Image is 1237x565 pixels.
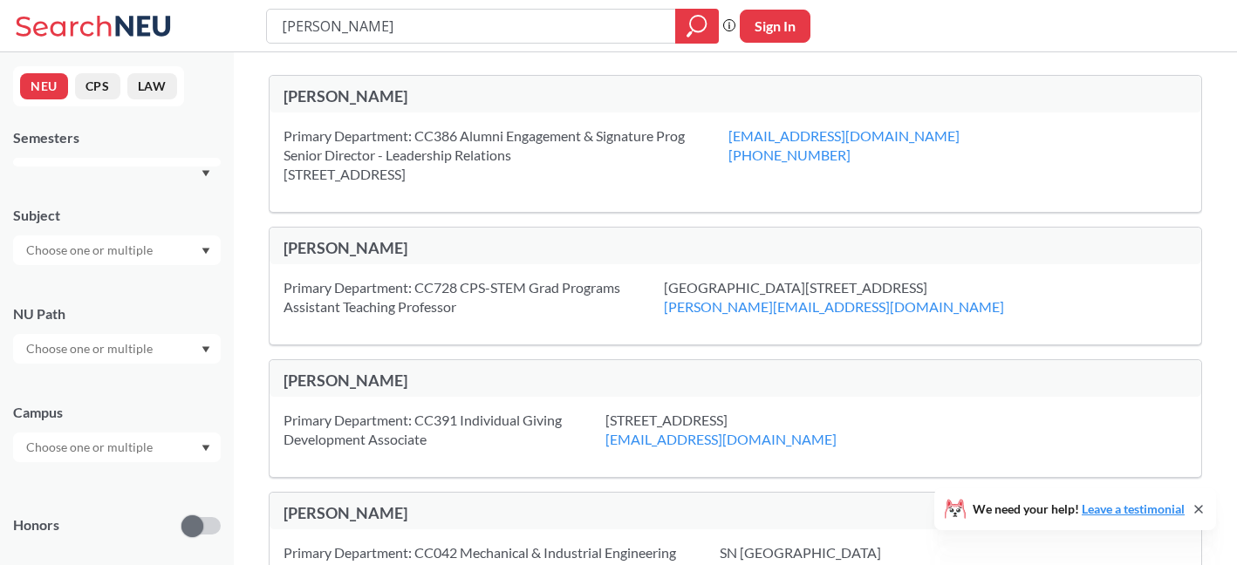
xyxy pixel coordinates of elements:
div: Dropdown arrow [13,235,221,265]
svg: Dropdown arrow [202,346,210,353]
div: [PERSON_NAME] [284,503,735,522]
button: LAW [127,73,177,99]
a: [EMAIL_ADDRESS][DOMAIN_NAME] [728,127,960,144]
div: Primary Department: CC391 Individual Giving Development Associate [284,411,605,449]
a: [PERSON_NAME][EMAIL_ADDRESS][DOMAIN_NAME] [664,298,1004,315]
svg: Dropdown arrow [202,445,210,452]
div: Dropdown arrow [13,432,221,462]
button: NEU [20,73,68,99]
div: Campus [13,403,221,422]
div: Semesters [13,128,221,147]
div: Dropdown arrow [13,334,221,364]
button: Sign In [740,10,810,43]
div: [STREET_ADDRESS] [605,411,880,449]
div: NU Path [13,304,221,323]
a: [PHONE_NUMBER] [728,146,851,163]
input: Choose one or multiple [17,338,164,359]
a: [EMAIL_ADDRESS][DOMAIN_NAME] [605,431,837,447]
div: Subject [13,206,221,225]
input: Class, professor, course number, "phrase" [280,11,663,41]
div: Primary Department: CC728 CPS-STEM Grad Programs Assistant Teaching Professor [284,278,664,317]
span: We need your help! [973,503,1185,515]
svg: Dropdown arrow [202,170,210,177]
div: magnifying glass [675,9,719,44]
div: [PERSON_NAME] [284,371,735,390]
div: [PERSON_NAME] [284,238,735,257]
svg: Dropdown arrow [202,248,210,255]
p: Honors [13,515,59,535]
div: Primary Department: CC386 Alumni Engagement & Signature Prog Senior Director - Leadership Relatio... [284,126,728,184]
div: [PERSON_NAME] [284,86,735,106]
div: [GEOGRAPHIC_DATA][STREET_ADDRESS] [664,278,1048,317]
input: Choose one or multiple [17,437,164,458]
a: Leave a testimonial [1082,501,1185,516]
svg: magnifying glass [687,14,707,38]
input: Choose one or multiple [17,240,164,261]
button: CPS [75,73,120,99]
